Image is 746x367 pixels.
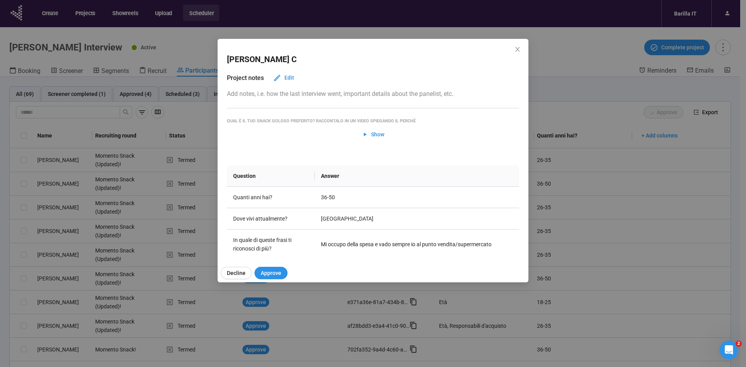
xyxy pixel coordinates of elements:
td: In quale di queste frasi ti riconosci di più? [227,230,315,259]
div: Qual è il tuo snack goloso preferito? Raccontalo in un video spiegando il perchè [227,118,519,124]
td: Mi occupo della spesa e vado sempre io al punto vendita/supermercato [315,230,519,259]
button: Approve [254,267,288,279]
h2: [PERSON_NAME] C [227,53,297,66]
span: Show [371,130,384,139]
h3: Project notes [227,73,264,83]
button: Decline [221,267,252,279]
iframe: Intercom live chat [720,341,738,359]
button: Show [356,128,391,141]
button: Close [513,45,522,54]
span: Edit [284,73,294,82]
span: Decline [227,269,246,277]
button: Edit [267,71,300,84]
td: Dove vivi attualmente? [227,208,315,230]
th: Question [227,165,315,187]
th: Answer [315,165,519,187]
td: [GEOGRAPHIC_DATA] [315,208,519,230]
p: Add notes, i.e. how the last interview went, important details about the panelist, etc. [227,89,519,99]
span: Approve [261,269,281,277]
span: close [514,46,521,52]
td: 36-50 [315,187,519,208]
span: 2 [736,341,742,347]
td: Quanti anni hai? [227,187,315,208]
